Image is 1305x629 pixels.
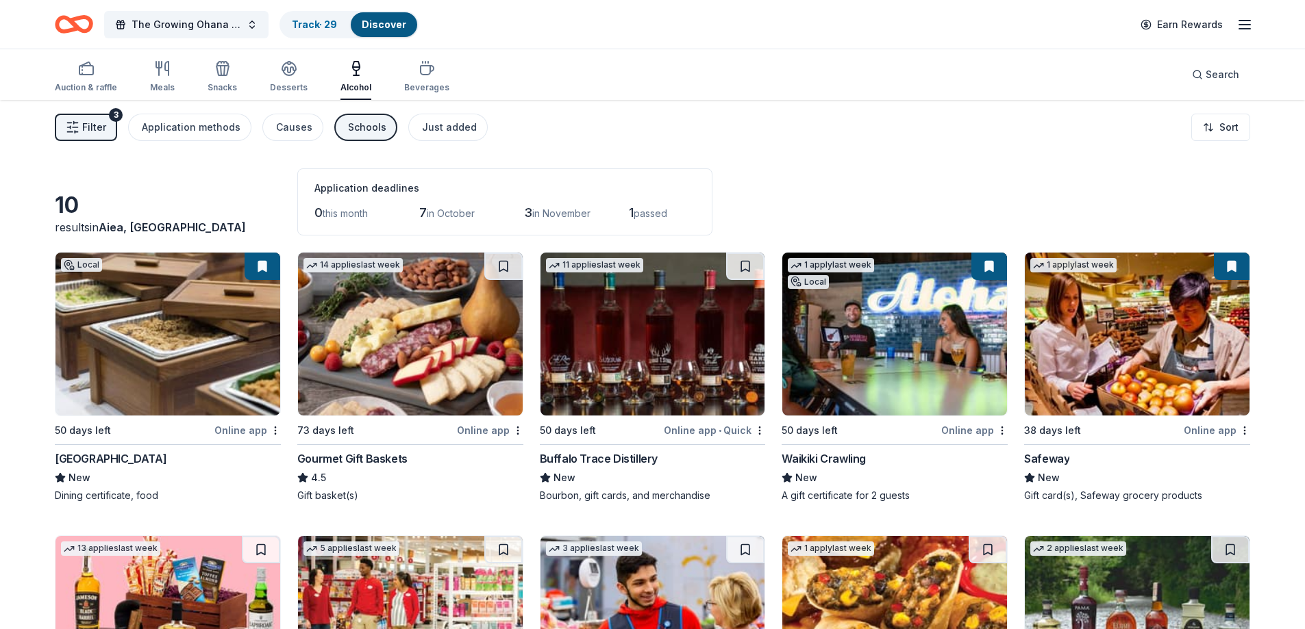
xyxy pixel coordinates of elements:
button: Sort [1191,114,1250,141]
span: in [90,220,246,234]
div: Application methods [142,119,240,136]
div: 50 days left [782,422,838,439]
span: 0 [314,205,323,220]
div: 13 applies last week [61,541,160,556]
span: Aiea, [GEOGRAPHIC_DATA] [99,220,246,234]
button: Causes [262,114,323,141]
span: New [554,470,575,486]
div: 2 applies last week [1030,541,1126,556]
div: results [55,219,281,235]
a: Image for Buffalo Trace Distillery11 applieslast week50 days leftOnline app•QuickBuffalo Trace Di... [540,252,766,502]
div: Local [61,258,102,272]
button: Alcohol [340,55,371,100]
div: Online app [941,422,1008,439]
a: Track· 29 [292,18,337,30]
a: Image for Safeway1 applylast week38 days leftOnline appSafewayNewGift card(s), Safeway grocery pr... [1024,252,1250,502]
div: Online app [214,422,281,439]
div: [GEOGRAPHIC_DATA] [55,450,166,467]
div: 73 days left [297,422,354,439]
div: 50 days left [540,422,596,439]
div: Meals [150,82,175,93]
div: Online app [457,422,523,439]
button: Search [1181,61,1250,88]
div: 10 [55,192,281,219]
button: The Growing Ohana Fundraiser Gala [104,11,269,38]
img: Image for Buffalo Trace Distillery [540,253,765,415]
span: • [719,425,721,436]
div: Dining certificate, food [55,489,281,502]
span: The Growing Ohana Fundraiser Gala [132,16,241,33]
button: Just added [408,114,488,141]
a: Earn Rewards [1132,12,1231,37]
div: Causes [276,119,312,136]
div: 50 days left [55,422,111,439]
span: 7 [419,205,427,220]
div: Safeway [1024,450,1069,467]
span: Sort [1219,119,1239,136]
a: Image for Gourmet Gift Baskets14 applieslast week73 days leftOnline appGourmet Gift Baskets4.5Gif... [297,252,523,502]
button: Application methods [128,114,251,141]
span: New [1038,470,1060,486]
div: Beverages [404,82,449,93]
span: passed [634,207,667,219]
span: in October [427,207,475,219]
div: Online app Quick [664,422,765,439]
img: Image for Safeway [1025,253,1250,415]
img: Image for Gourmet Gift Baskets [298,253,523,415]
a: Image for Waikiki Crawling1 applylast weekLocal50 days leftOnline appWaikiki CrawlingNewA gift ce... [782,252,1008,502]
div: Just added [422,119,477,136]
span: 1 [629,205,634,220]
button: Auction & raffle [55,55,117,100]
button: Snacks [208,55,237,100]
div: Auction & raffle [55,82,117,93]
div: Alcohol [340,82,371,93]
div: 1 apply last week [788,541,874,556]
div: Snacks [208,82,237,93]
span: 4.5 [311,470,326,486]
div: 1 apply last week [788,258,874,272]
a: Home [55,8,93,40]
div: Desserts [270,82,308,93]
span: 3 [524,205,532,220]
div: Gourmet Gift Baskets [297,450,408,467]
button: Filter3 [55,114,117,141]
div: 38 days left [1024,422,1081,439]
div: Waikiki Crawling [782,450,866,467]
span: New [69,470,90,486]
button: Track· 29Discover [279,11,419,38]
div: 1 apply last week [1030,258,1117,272]
div: Buffalo Trace Distillery [540,450,658,467]
div: Online app [1184,422,1250,439]
div: 3 [109,108,123,122]
button: Schools [334,114,397,141]
span: New [795,470,817,486]
div: Gift card(s), Safeway grocery products [1024,489,1250,502]
div: Gift basket(s) [297,489,523,502]
img: Image for Highway Inn [55,253,280,415]
button: Meals [150,55,175,100]
div: Bourbon, gift cards, and merchandise [540,489,766,502]
span: Search [1206,66,1239,83]
div: Application deadlines [314,180,695,196]
div: Schools [348,119,386,136]
span: in November [532,207,591,219]
button: Desserts [270,55,308,100]
div: 5 applies last week [303,541,399,556]
a: Image for Highway InnLocal50 days leftOnline app[GEOGRAPHIC_DATA]NewDining certificate, food [55,252,281,502]
div: A gift certificate for 2 guests [782,489,1008,502]
div: 14 applies last week [303,258,403,272]
button: Beverages [404,55,449,100]
img: Image for Waikiki Crawling [782,253,1007,415]
div: 3 applies last week [546,541,642,556]
span: Filter [82,119,106,136]
div: 11 applies last week [546,258,643,272]
div: Local [788,275,829,289]
a: Discover [362,18,406,30]
span: this month [323,207,368,219]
